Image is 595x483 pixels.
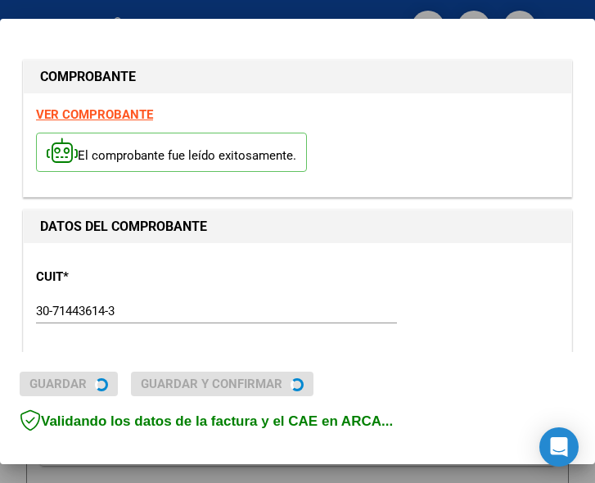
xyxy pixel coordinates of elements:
span: Validando los datos de la factura y el CAE en ARCA... [20,413,393,429]
button: Guardar [20,372,118,396]
strong: DATOS DEL COMPROBANTE [40,219,207,234]
span: Guardar [29,377,87,391]
div: Open Intercom Messenger [539,427,579,467]
strong: COMPROBANTE [40,69,136,84]
button: Guardar y Confirmar [131,372,313,396]
p: CUIT [36,268,193,287]
a: VER COMPROBANTE [36,107,153,122]
p: El comprobante fue leído exitosamente. [36,133,307,173]
span: Guardar y Confirmar [141,377,282,391]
